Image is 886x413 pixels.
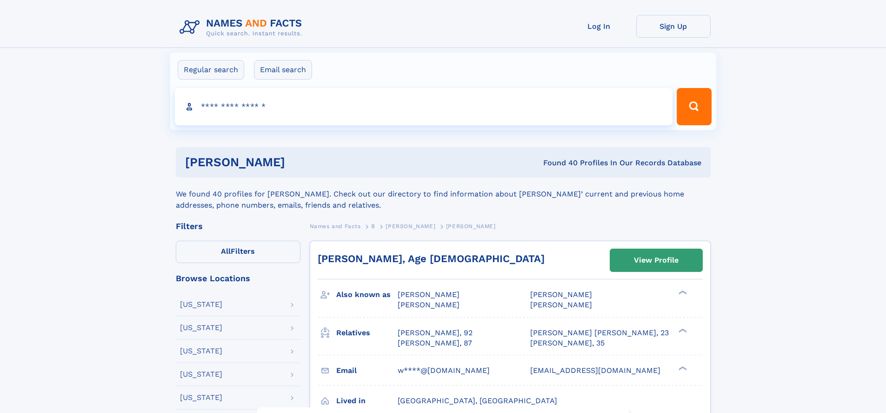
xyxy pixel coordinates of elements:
span: [PERSON_NAME] [530,290,592,299]
a: [PERSON_NAME], 35 [530,338,605,348]
img: Logo Names and Facts [176,15,310,40]
div: We found 40 profiles for [PERSON_NAME]. Check out our directory to find information about [PERSON... [176,177,711,211]
button: Search Button [677,88,711,125]
div: [US_STATE] [180,394,222,401]
input: search input [175,88,673,125]
a: View Profile [610,249,702,271]
a: [PERSON_NAME] [PERSON_NAME], 23 [530,328,669,338]
span: [PERSON_NAME] [398,290,460,299]
label: Email search [254,60,312,80]
a: [PERSON_NAME], 92 [398,328,473,338]
div: [US_STATE] [180,324,222,332]
div: [US_STATE] [180,347,222,355]
span: [PERSON_NAME] [530,300,592,309]
span: [EMAIL_ADDRESS][DOMAIN_NAME] [530,366,660,375]
div: ❯ [676,290,687,296]
div: ❯ [676,327,687,333]
span: [PERSON_NAME] [386,223,435,230]
div: [US_STATE] [180,371,222,378]
a: B [371,220,375,232]
span: [GEOGRAPHIC_DATA], [GEOGRAPHIC_DATA] [398,396,557,405]
label: Filters [176,241,300,263]
h1: [PERSON_NAME] [185,156,414,168]
h3: Also known as [336,287,398,303]
span: B [371,223,375,230]
div: [US_STATE] [180,301,222,308]
a: [PERSON_NAME] [386,220,435,232]
h3: Relatives [336,325,398,341]
a: Sign Up [636,15,711,38]
h3: Email [336,363,398,379]
div: Filters [176,222,300,230]
span: All [221,247,231,256]
a: [PERSON_NAME], Age [DEMOGRAPHIC_DATA] [318,253,545,264]
span: [PERSON_NAME] [398,300,460,309]
div: Browse Locations [176,274,300,283]
a: [PERSON_NAME], 87 [398,338,472,348]
a: Names and Facts [310,220,361,232]
div: View Profile [634,250,679,271]
div: ❯ [676,365,687,371]
label: Regular search [178,60,244,80]
span: [PERSON_NAME] [446,223,496,230]
h3: Lived in [336,393,398,409]
div: Found 40 Profiles In Our Records Database [414,158,701,168]
a: Log In [562,15,636,38]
